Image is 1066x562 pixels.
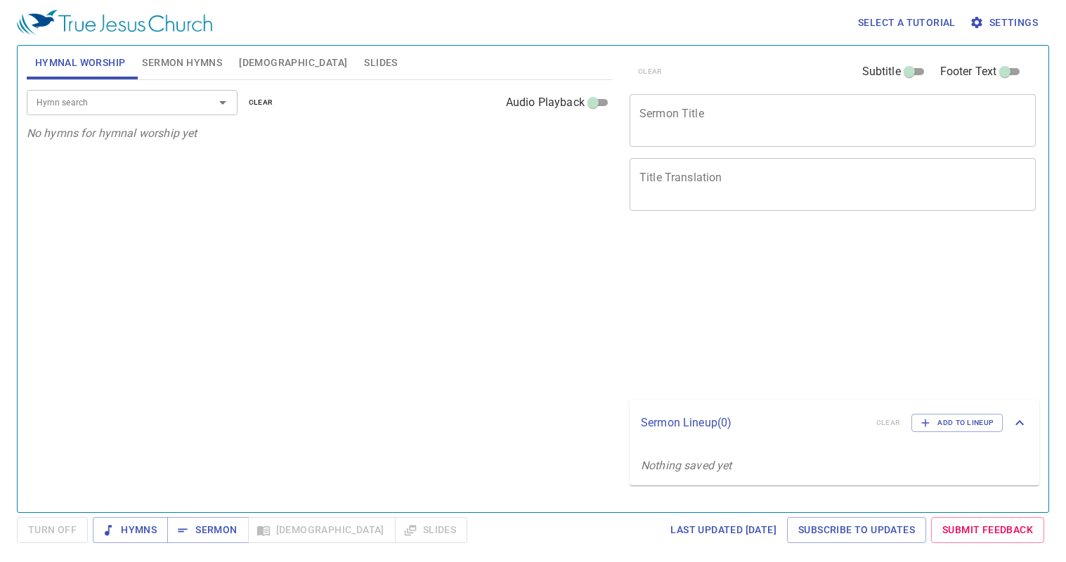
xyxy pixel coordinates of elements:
button: Settings [967,10,1044,36]
button: clear [240,94,282,111]
button: Hymns [93,517,168,543]
button: Sermon [167,517,248,543]
iframe: from-child [624,226,956,394]
span: Subscribe to Updates [798,521,915,539]
span: [DEMOGRAPHIC_DATA] [239,54,347,72]
button: Open [213,93,233,112]
a: Last updated [DATE] [665,517,782,543]
span: Submit Feedback [942,521,1033,539]
i: Nothing saved yet [641,459,732,472]
button: Select a tutorial [852,10,961,36]
span: Add to Lineup [921,417,994,429]
span: Hymns [104,521,157,539]
span: Footer Text [940,63,997,80]
img: True Jesus Church [17,10,212,35]
a: Submit Feedback [931,517,1044,543]
span: Slides [364,54,397,72]
span: Settings [973,14,1038,32]
i: No hymns for hymnal worship yet [27,126,197,140]
span: Last updated [DATE] [670,521,776,539]
div: Sermon Lineup(0)clearAdd to Lineup [630,400,1039,446]
span: Subtitle [862,63,901,80]
span: Sermon Hymns [142,54,222,72]
span: clear [249,96,273,109]
span: Hymnal Worship [35,54,126,72]
p: Sermon Lineup ( 0 ) [641,414,865,431]
a: Subscribe to Updates [787,517,926,543]
span: Select a tutorial [858,14,956,32]
span: Audio Playback [506,94,585,111]
span: Sermon [178,521,237,539]
button: Add to Lineup [911,414,1003,432]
